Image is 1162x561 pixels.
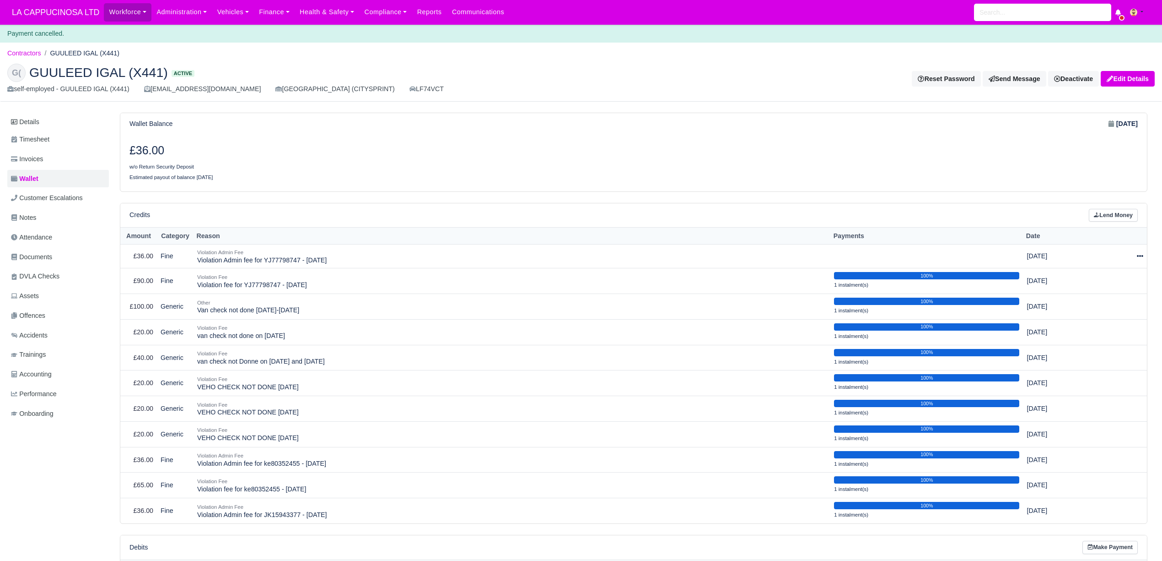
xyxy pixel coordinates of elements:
small: 1 instalment(s) [834,461,868,467]
a: Workforce [104,3,151,21]
span: Notes [11,212,36,223]
h6: Wallet Balance [129,120,172,128]
td: VEHO CHECK NOT DONE [DATE] [194,370,830,396]
td: VEHO CHECK NOT DONE [DATE] [194,421,830,447]
div: Deactivate [1048,71,1099,87]
iframe: Chat Widget [1116,517,1162,561]
a: Send Message [983,71,1046,87]
td: Violation Admin fee for JK15943377 - [DATE] [194,498,830,523]
a: Finance [254,3,295,21]
a: Invoices [7,150,109,168]
small: 1 instalment(s) [834,333,868,339]
small: Violation Fee [197,351,227,356]
small: Other [197,300,210,305]
small: 1 instalment(s) [834,486,868,492]
td: Violation fee for ke80352455 - [DATE] [194,473,830,498]
span: Invoices [11,154,43,164]
td: Fine [157,447,194,473]
td: £65.00 [120,473,157,498]
td: Fine [157,244,194,268]
div: 100% [834,349,1019,356]
small: 1 instalment(s) [834,512,868,517]
a: Documents [7,248,109,266]
span: Offences [11,310,45,321]
td: [DATE] [1023,370,1082,396]
a: Customer Escalations [7,189,109,207]
div: [GEOGRAPHIC_DATA] (CITYSPRINT) [275,84,394,94]
td: £20.00 [120,421,157,447]
span: Active [172,70,194,77]
a: Assets [7,287,109,305]
span: Onboarding [11,408,54,419]
a: Notes [7,209,109,227]
div: [EMAIL_ADDRESS][DOMAIN_NAME] [144,84,261,94]
a: Onboarding [7,405,109,423]
small: Violation Admin Fee [197,504,243,510]
span: Accounting [11,369,52,380]
h3: £36.00 [129,144,627,158]
div: 100% [834,502,1019,509]
small: 1 instalment(s) [834,282,868,288]
small: Violation Admin Fee [197,250,243,255]
strong: [DATE] [1116,119,1138,129]
small: 1 instalment(s) [834,410,868,415]
td: [DATE] [1023,319,1082,345]
button: Reset Password [912,71,980,87]
td: Generic [157,421,194,447]
a: Contractors [7,49,41,57]
a: DVLA Checks [7,267,109,285]
span: Documents [11,252,52,262]
td: Generic [157,345,194,370]
td: £100.00 [120,294,157,320]
td: £40.00 [120,345,157,370]
div: 100% [834,425,1019,433]
span: Assets [11,291,39,301]
th: Payments [830,228,1023,245]
small: Violation Fee [197,427,227,433]
div: 100% [834,400,1019,407]
td: Violation fee for YJ77798747 - [DATE] [194,268,830,294]
td: £20.00 [120,319,157,345]
td: van check not Donne on [DATE] and [DATE] [194,345,830,370]
span: Trainings [11,349,46,360]
small: Violation Fee [197,402,227,408]
span: Performance [11,389,57,399]
span: LA CAPPUCINOSA LTD [7,3,104,22]
small: 1 instalment(s) [834,384,868,390]
small: Violation Admin Fee [197,453,243,458]
small: w/o Return Security Deposit [129,164,194,169]
td: [DATE] [1023,268,1082,294]
td: Van check not done [DATE]-[DATE] [194,294,830,320]
a: Accidents [7,327,109,344]
td: Violation Admin fee for ke80352455 - [DATE] [194,447,830,473]
a: Edit Details [1101,71,1155,87]
td: [DATE] [1023,498,1082,523]
a: Vehicles [212,3,254,21]
div: 100% [834,476,1019,484]
th: Date [1023,228,1082,245]
th: Category [157,228,194,245]
a: Accounting [7,365,109,383]
td: [DATE] [1023,447,1082,473]
td: [DATE] [1023,244,1082,268]
small: 1 instalment(s) [834,359,868,365]
a: Offences [7,307,109,325]
td: [DATE] [1023,345,1082,370]
small: Violation Fee [197,376,227,382]
div: 100% [834,323,1019,331]
div: 100% [834,272,1019,279]
span: Customer Escalations [11,193,83,203]
a: Administration [151,3,212,21]
li: GUULEED IGAL (X441) [41,48,119,59]
td: £20.00 [120,396,157,422]
small: 1 instalment(s) [834,308,868,313]
a: Compliance [359,3,412,21]
td: Generic [157,396,194,422]
th: Amount [120,228,157,245]
td: [DATE] [1023,421,1082,447]
div: G( [7,64,26,82]
a: Performance [7,385,109,403]
span: GUULEED IGAL (X441) [29,66,168,79]
a: Health & Safety [295,3,360,21]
